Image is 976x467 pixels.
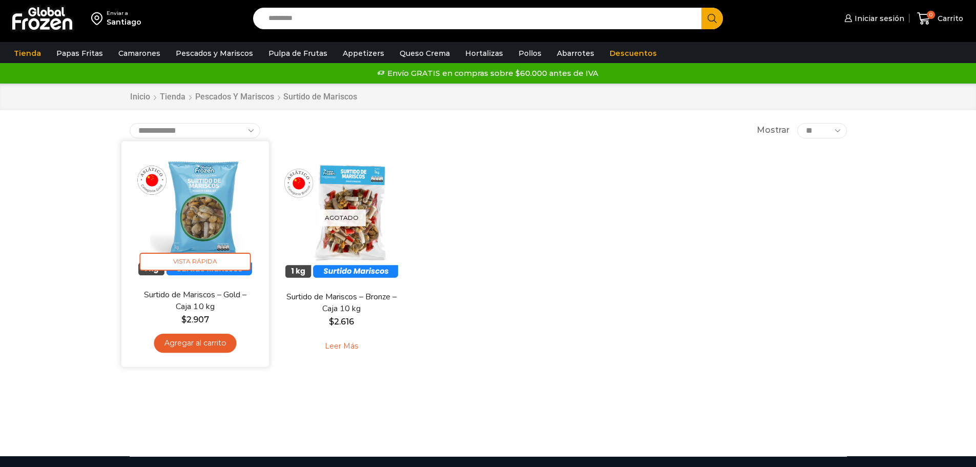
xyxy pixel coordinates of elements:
a: Queso Crema [394,44,455,63]
div: Enviar a [107,10,141,17]
p: Agotado [318,209,366,226]
span: $ [329,317,334,327]
a: Surtido de Mariscos – Bronze – Caja 10 kg [282,291,400,315]
a: Appetizers [338,44,389,63]
a: Abarrotes [552,44,599,63]
button: Search button [701,8,723,29]
select: Pedido de la tienda [130,123,260,138]
span: 0 [927,11,935,19]
a: Tienda [9,44,46,63]
span: Iniciar sesión [852,13,904,24]
a: 0 Carrito [915,7,966,31]
a: Iniciar sesión [842,8,904,29]
img: address-field-icon.svg [91,10,107,27]
span: Vista Rápida [139,253,251,271]
a: Hortalizas [460,44,508,63]
a: Pescados y Mariscos [195,91,275,103]
span: $ [181,314,186,324]
a: Pollos [513,44,547,63]
bdi: 2.907 [181,314,209,324]
a: Pulpa de Frutas [263,44,333,63]
a: Camarones [113,44,165,63]
a: Pescados y Mariscos [171,44,258,63]
a: Agregar al carrito: “Surtido de Mariscos - Gold - Caja 10 kg” [154,334,236,353]
span: Carrito [935,13,963,24]
a: Inicio [130,91,151,103]
h1: Surtido de Mariscos [283,92,357,101]
a: Descuentos [605,44,662,63]
span: Mostrar [757,125,790,136]
a: Tienda [159,91,186,103]
div: Santiago [107,17,141,27]
nav: Breadcrumb [130,91,357,103]
a: Papas Fritas [51,44,108,63]
bdi: 2.616 [329,317,354,327]
a: Leé más sobre “Surtido de Mariscos - Bronze - Caja 10 kg” [309,336,374,357]
a: Surtido de Mariscos – Gold – Caja 10 kg [135,289,254,313]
